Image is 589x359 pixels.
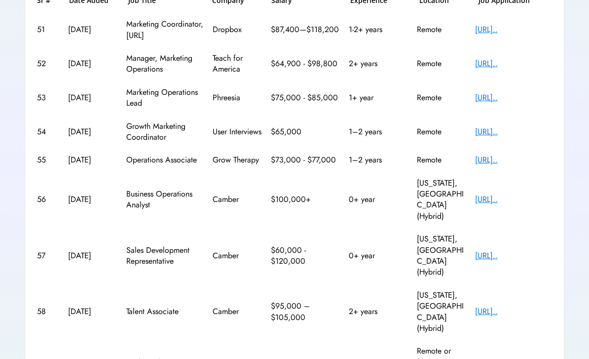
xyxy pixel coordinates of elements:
div: [URL].. [475,58,552,69]
div: [DATE] [68,306,117,317]
div: Remote [417,155,466,165]
div: Manager, Marketing Operations [126,53,204,75]
div: 0+ year [349,250,408,261]
div: 1-2+ years [349,24,408,35]
div: [DATE] [68,58,117,69]
div: Remote [417,24,466,35]
div: 56 [37,194,59,205]
div: Talent Associate [126,306,204,317]
div: [URL].. [475,155,552,165]
div: Phreesia [213,92,262,103]
div: Growth Marketing Coordinator [126,121,204,143]
div: [URL].. [475,126,552,137]
div: 2+ years [349,58,408,69]
div: [DATE] [68,92,117,103]
div: Marketing Operations Lead [126,87,204,109]
div: $73,000 - $77,000 [271,155,340,165]
div: [URL].. [475,250,552,261]
div: Marketing Coordinator, [URL] [126,19,204,41]
div: [DATE] [68,24,117,35]
div: Teach for America [213,53,262,75]
div: Grow Therapy [213,155,262,165]
div: Dropbox [213,24,262,35]
div: 1–2 years [349,155,408,165]
div: [US_STATE], [GEOGRAPHIC_DATA] (Hybrid) [417,290,466,334]
div: Camber [213,194,262,205]
div: [DATE] [68,155,117,165]
div: Camber [213,306,262,317]
div: [DATE] [68,250,117,261]
div: 1+ year [349,92,408,103]
div: 53 [37,92,59,103]
div: [US_STATE], [GEOGRAPHIC_DATA] (Hybrid) [417,178,466,222]
div: [DATE] [68,126,117,137]
div: $100,000+ [271,194,340,205]
div: 52 [37,58,59,69]
div: 58 [37,306,59,317]
div: Operations Associate [126,155,204,165]
div: Business Operations Analyst [126,189,204,211]
div: [DATE] [68,194,117,205]
div: Remote [417,58,466,69]
div: User Interviews [213,126,262,137]
div: Sales Development Representative [126,245,204,267]
div: 57 [37,250,59,261]
div: Camber [213,250,262,261]
div: [US_STATE], [GEOGRAPHIC_DATA] (Hybrid) [417,234,466,278]
div: 54 [37,126,59,137]
div: $75,000 - $85,000 [271,92,340,103]
div: [URL].. [475,306,552,317]
div: 0+ year [349,194,408,205]
div: [URL].. [475,24,552,35]
div: $87,400—$118,200 [271,24,340,35]
div: [URL].. [475,92,552,103]
div: $95,000 – $105,000 [271,301,340,323]
div: 55 [37,155,59,165]
div: $64,900 - $98,800 [271,58,340,69]
div: $65,000 [271,126,340,137]
div: Remote [417,126,466,137]
div: $60,000 - $120,000 [271,245,340,267]
div: Remote [417,92,466,103]
div: [URL].. [475,194,552,205]
div: 1–2 years [349,126,408,137]
div: 51 [37,24,59,35]
div: 2+ years [349,306,408,317]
